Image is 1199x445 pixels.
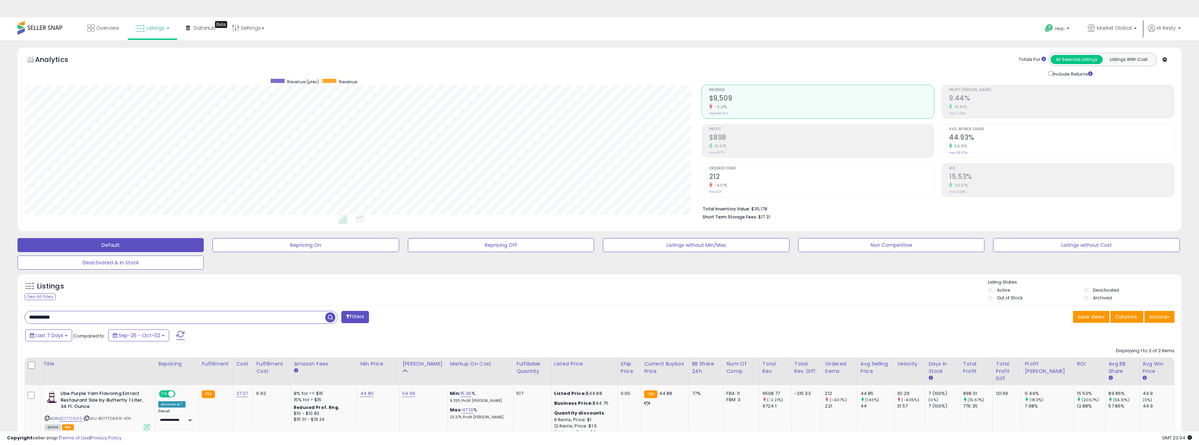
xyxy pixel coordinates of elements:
[963,360,990,375] div: Total Profit
[83,416,131,421] span: | SKU: B07FT2XLR9-VEN
[25,293,56,300] div: Clear All Filters
[35,55,82,66] h5: Analytics
[36,332,63,339] span: Last 7 Days
[158,409,193,425] div: Preset:
[1039,19,1076,40] a: Help
[158,401,186,408] div: Amazon AI *
[91,434,121,441] a: Privacy Policy
[963,403,993,409] div: 776.35
[1051,55,1103,64] button: All Selected Listings
[516,390,546,397] div: 517
[794,360,819,375] div: Total Rev. Diff.
[108,329,169,341] button: Sep-26 - Oct-02
[1157,25,1176,32] span: Hi Resty
[1143,360,1171,375] div: Avg Win Price
[146,25,165,32] span: Listings
[709,94,934,104] h2: $9,509
[762,360,788,375] div: Total Rev.
[703,206,750,212] b: Total Inventory Value:
[181,18,221,39] a: DataHub
[294,360,354,368] div: Amazon Fees
[949,190,966,194] small: Prev: 12.88%
[692,390,718,397] div: 77%
[949,133,1174,143] h2: 44.93%
[949,127,1174,131] span: Avg. Buybox Share
[130,18,175,39] a: Listings
[341,311,369,323] button: Filters
[339,79,357,85] span: Revenue
[1148,25,1181,40] a: Hi Resty
[60,434,90,441] a: Terms of Use
[554,423,612,429] div: 12 Items, Price: $1.5
[726,397,754,403] div: FBM: 3
[1025,390,1074,397] div: 9.44%
[294,368,298,374] small: Amazon Fees.
[709,190,722,194] small: Prev: 221
[1093,295,1112,301] label: Archived
[450,415,508,420] p: 23.37% Profit [PERSON_NAME]
[450,407,508,420] div: %
[516,360,548,375] div: Fulfillable Quantity
[294,390,352,397] div: 8% for <= $15
[37,281,64,291] h5: Listings
[360,390,374,397] a: 44.80
[897,390,925,397] div: 30.29
[45,390,59,404] img: 41JyKNI0SVL._SL40_.jpg
[1116,348,1174,354] div: Displaying 1 to 2 of 2 items
[709,111,727,116] small: Prev: $9,724
[996,390,1017,397] div: 121.66
[1055,26,1065,32] span: Help
[1143,403,1174,409] div: 44.9
[928,390,960,397] div: 7 (100%)
[119,332,160,339] span: Sep-26 - Oct-02
[709,88,934,92] span: Revenue
[709,151,724,155] small: Prev: $776
[928,397,938,403] small: (0%)
[450,390,508,403] div: %
[43,360,152,368] div: Title
[997,295,1023,301] label: Out of Stock
[1082,397,1099,403] small: (20.57%)
[928,375,933,381] small: Days In Stock.
[1143,375,1147,381] small: Avg Win Price.
[450,390,460,397] b: Min:
[202,360,230,368] div: Fulfillment
[236,390,248,397] a: 27.27
[7,435,121,441] div: seller snap | |
[554,390,586,397] b: Listed Price:
[287,79,319,85] span: Revenue (prev)
[865,397,879,403] small: (1.93%)
[227,18,270,39] a: Settings
[1025,403,1074,409] div: 7.98%
[712,104,727,110] small: -2.21%
[1025,360,1071,375] div: Profit [PERSON_NAME]
[928,403,960,409] div: 7 (100%)
[1162,434,1192,441] span: 2025-10-10 23:04 GMT
[45,390,150,429] div: ASIN:
[1077,360,1102,368] div: ROI
[1102,55,1155,64] button: Listings With Cost
[949,111,966,116] small: Prev: 7.98%
[825,390,857,397] div: 212
[767,397,783,403] small: (-2.21%)
[554,360,615,368] div: Listed Price
[25,329,72,341] button: Last 7 Days
[644,390,657,398] small: FBA
[1030,397,1044,403] small: (18.3%)
[1043,70,1101,78] div: Include Returns
[901,397,919,403] small: (-4.05%)
[830,397,847,403] small: (-4.07%)
[1045,24,1053,33] i: Get Help
[949,167,1174,171] span: ROI
[450,398,508,403] p: 9.35% Profit [PERSON_NAME]
[158,360,196,368] div: Repricing
[294,397,352,403] div: 15% for > $15
[408,238,594,252] button: Repricing Off
[659,390,672,397] span: 44.88
[1097,25,1132,32] span: Market Global
[949,173,1174,182] h2: 15.53%
[709,133,934,143] h2: $898
[703,214,757,220] b: Short Term Storage Fees:
[460,390,472,397] a: 15.36
[988,279,1181,286] p: Listing States:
